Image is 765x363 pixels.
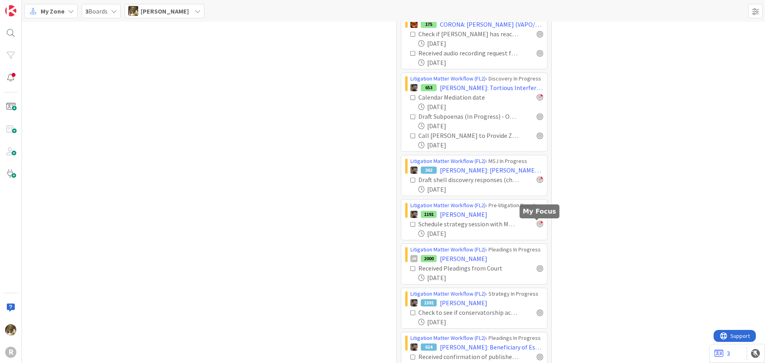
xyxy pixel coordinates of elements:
div: › Pleadings In Progress [410,245,543,254]
a: Litigation Matter Workflow (FL2) [410,290,486,297]
span: [PERSON_NAME] [440,254,487,263]
a: Litigation Matter Workflow (FL2) [410,75,486,82]
div: › Discovery In Progress [410,75,543,83]
div: [DATE] [418,229,543,238]
div: › Strategy In Progress [410,290,543,298]
img: TR [410,21,418,28]
div: 1191 [421,211,437,218]
div: Check to see if conservatorship accounting has been filed (checked 7/30) [418,308,519,317]
span: [PERSON_NAME]: Tortious Interference with Economic Relations [440,83,543,92]
img: DG [128,6,138,16]
div: Received Pleadings from Court [418,263,516,273]
a: Litigation Matter Workflow (FL2) [410,157,486,165]
span: My Zone [41,6,65,16]
div: Received audio recording request for [DATE] judicial conference (requested 8/1) [418,48,519,58]
div: › Pleadings In Progress [410,334,543,342]
h5: My Focus [523,208,556,215]
div: Calendar Mediation date [418,92,508,102]
img: Visit kanbanzone.com [5,5,16,16]
span: [PERSON_NAME] [440,210,487,219]
div: 362 [421,167,437,174]
div: 614 [421,343,437,351]
div: › Pre-litigation Negotiation [410,201,543,210]
div: R [5,347,16,358]
div: Schedule strategy session with MW, [PERSON_NAME], NIC, and TM [418,219,519,229]
img: MW [410,299,418,306]
span: [PERSON_NAME]: Beneficiary of Estate [440,342,543,352]
div: [DATE] [418,58,543,67]
div: Call [PERSON_NAME] to Provide Zoom Link (Mediation) [418,131,519,140]
a: Litigation Matter Workflow (FL2) [410,246,486,253]
img: MW [410,211,418,218]
div: 1391 [421,299,437,306]
div: [DATE] [418,39,543,48]
span: [PERSON_NAME] [141,6,189,16]
span: CORONA: [PERSON_NAME] (VAPO/Guardianship) [440,20,543,29]
a: Litigation Matter Workflow (FL2) [410,202,486,209]
div: Draft Subpoenas (In Progress) - ON HOLD [418,112,519,121]
div: [DATE] [418,140,543,150]
div: Check if [PERSON_NAME] has reached out to client re additional action [418,29,519,39]
span: Support [17,1,36,11]
span: [PERSON_NAME] [440,298,487,308]
div: JM [410,255,418,262]
a: Litigation Matter Workflow (FL2) [410,334,486,341]
b: 3 [85,7,88,15]
div: 175 [421,21,437,28]
div: [DATE] [418,317,543,327]
div: [DATE] [418,273,543,283]
img: DG [5,324,16,336]
img: MW [410,343,418,351]
div: › MSJ In Progress [410,157,543,165]
img: MW [410,84,418,91]
span: Boards [85,6,108,16]
img: MW [410,167,418,174]
a: 3 [714,349,730,358]
div: Received confirmation of published summons [418,352,519,361]
div: [DATE] [418,102,543,112]
div: 653 [421,84,437,91]
div: [DATE] [418,121,543,131]
div: [DATE] [418,184,543,194]
div: Draft shell discovery responses (check dropbox for docs) [418,175,519,184]
span: [PERSON_NAME]: [PERSON_NAME] Abuse Claim [440,165,543,175]
div: 2000 [421,255,437,262]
